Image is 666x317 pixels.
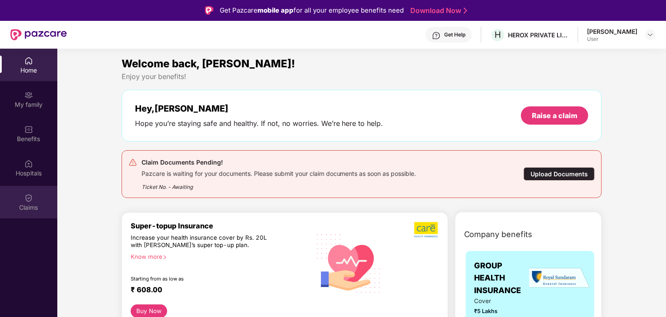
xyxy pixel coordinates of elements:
div: Pazcare is waiting for your documents. Please submit your claim documents as soon as possible. [142,168,416,178]
div: Enjoy your benefits! [122,72,602,81]
div: Starting from as low as [131,276,274,282]
img: svg+xml;base64,PHN2ZyB3aWR0aD0iMjAiIGhlaWdodD0iMjAiIHZpZXdCb3g9IjAgMCAyMCAyMCIgZmlsbD0ibm9uZSIgeG... [24,91,33,99]
span: ₹5 Lakhs [475,307,534,316]
strong: mobile app [257,6,293,14]
img: svg+xml;base64,PHN2ZyB4bWxucz0iaHR0cDovL3d3dy53My5vcmcvMjAwMC9zdmciIHhtbG5zOnhsaW5rPSJodHRwOi8vd3... [310,224,388,302]
img: insurerLogo [529,267,590,289]
div: User [587,36,637,43]
div: Know more [131,253,305,259]
img: New Pazcare Logo [10,29,67,40]
div: Upload Documents [524,167,595,181]
div: ₹ 608.00 [131,285,302,296]
div: Get Pazcare for all your employee benefits need [220,5,404,16]
span: right [162,255,167,260]
img: Stroke [464,6,467,15]
div: HEROX PRIVATE LIMITED [508,31,569,39]
span: GROUP HEALTH INSURANCE [475,260,534,297]
div: Hope you’re staying safe and healthy. If not, no worries. We’re here to help. [135,119,383,128]
img: b5dec4f62d2307b9de63beb79f102df3.png [414,221,439,238]
span: Company benefits [464,228,533,241]
div: Claim Documents Pending! [142,157,416,168]
img: svg+xml;base64,PHN2ZyBpZD0iQmVuZWZpdHMiIHhtbG5zPSJodHRwOi8vd3d3LnczLm9yZy8yMDAwL3N2ZyIgd2lkdGg9Ij... [24,125,33,134]
div: [PERSON_NAME] [587,27,637,36]
a: Download Now [410,6,465,15]
div: Super-topup Insurance [131,221,310,230]
span: H [495,30,501,40]
div: Increase your health insurance cover by Rs. 20L with [PERSON_NAME]’s super top-up plan. [131,234,273,250]
span: Welcome back, [PERSON_NAME]! [122,57,295,70]
img: svg+xml;base64,PHN2ZyBpZD0iSG9tZSIgeG1sbnM9Imh0dHA6Ly93d3cudzMub3JnLzIwMDAvc3ZnIiB3aWR0aD0iMjAiIG... [24,56,33,65]
img: svg+xml;base64,PHN2ZyB4bWxucz0iaHR0cDovL3d3dy53My5vcmcvMjAwMC9zdmciIHdpZHRoPSIyNCIgaGVpZ2h0PSIyNC... [129,158,137,167]
div: Hey, [PERSON_NAME] [135,103,383,114]
div: Get Help [444,31,465,38]
div: Ticket No. - Awaiting [142,178,416,191]
span: Cover [475,297,534,306]
div: Raise a claim [532,111,577,120]
img: Logo [205,6,214,15]
img: svg+xml;base64,PHN2ZyBpZD0iQ2xhaW0iIHhtbG5zPSJodHRwOi8vd3d3LnczLm9yZy8yMDAwL3N2ZyIgd2lkdGg9IjIwIi... [24,194,33,202]
img: svg+xml;base64,PHN2ZyBpZD0iSGVscC0zMngzMiIgeG1sbnM9Imh0dHA6Ly93d3cudzMub3JnLzIwMDAvc3ZnIiB3aWR0aD... [432,31,441,40]
img: svg+xml;base64,PHN2ZyBpZD0iSG9zcGl0YWxzIiB4bWxucz0iaHR0cDovL3d3dy53My5vcmcvMjAwMC9zdmciIHdpZHRoPS... [24,159,33,168]
img: svg+xml;base64,PHN2ZyBpZD0iRHJvcGRvd24tMzJ4MzIiIHhtbG5zPSJodHRwOi8vd3d3LnczLm9yZy8yMDAwL3N2ZyIgd2... [647,31,654,38]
